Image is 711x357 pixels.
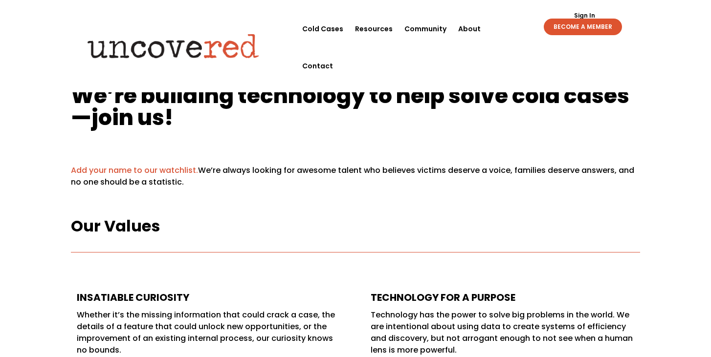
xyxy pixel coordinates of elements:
[79,27,267,65] img: Uncovered logo
[458,10,481,47] a: About
[404,10,446,47] a: Community
[355,10,393,47] a: Resources
[371,309,634,356] p: Technology has the power to solve big problems in the world. We are intentional about using data ...
[71,84,640,133] h1: W
[569,13,600,19] a: Sign In
[302,10,343,47] a: Cold Cases
[71,165,198,176] a: Add your name to our watchlist.
[302,47,333,84] a: Contact
[544,19,622,35] a: BECOME A MEMBER
[77,309,340,356] p: Whether it’s the missing information that could crack a case, the details of a feature that could...
[71,215,640,242] h3: Our Values
[371,291,515,304] strong: Technology for a Purpose
[77,291,189,304] strong: Insatiable Curiosity
[71,165,640,188] p: We’re always looking for awesome talent who believes victims deserve a voice, families deserve an...
[71,81,629,132] span: e’re building technology to help solve cold cases—join us!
